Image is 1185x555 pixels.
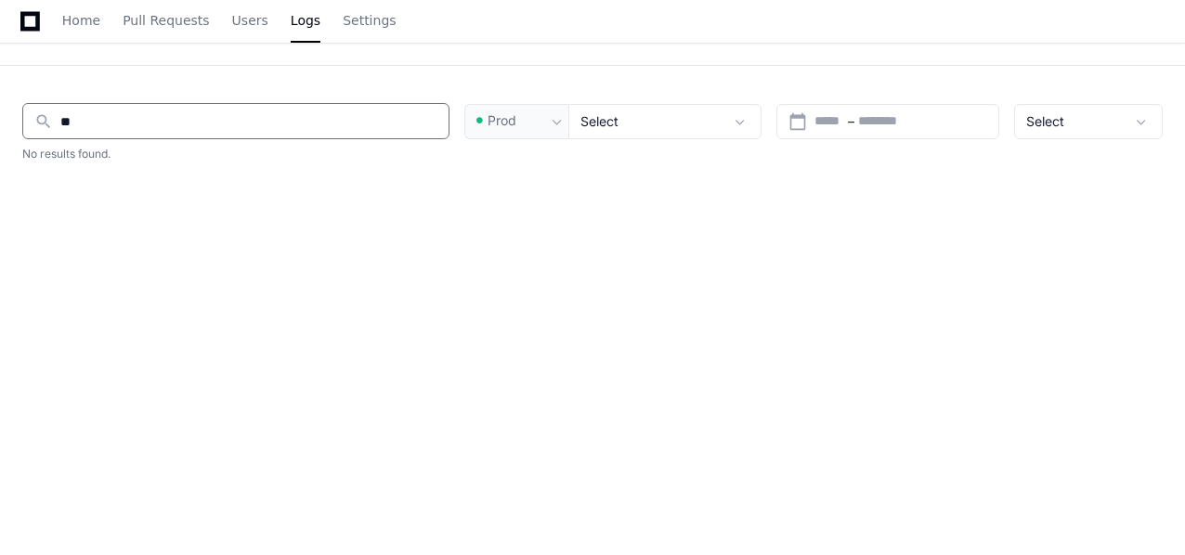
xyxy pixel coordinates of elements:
[580,113,619,129] span: Select
[34,112,53,131] mat-icon: search
[788,112,807,131] mat-icon: calendar_today
[343,15,396,26] span: Settings
[848,112,854,131] span: –
[788,112,807,131] button: Open calendar
[291,15,320,26] span: Logs
[123,15,209,26] span: Pull Requests
[62,15,100,26] span: Home
[488,111,516,130] span: Prod
[22,147,1163,161] h2: No results found.
[232,15,268,26] span: Users
[1026,113,1064,129] span: Select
